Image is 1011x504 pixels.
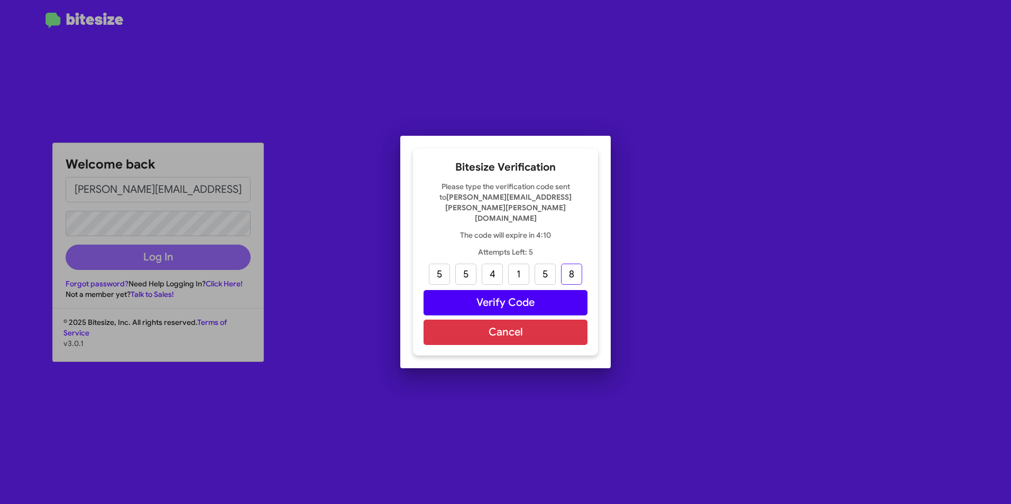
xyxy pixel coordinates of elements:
[424,159,587,176] h2: Bitesize Verification
[424,230,587,240] p: The code will expire in 4:10
[424,320,587,345] button: Cancel
[424,290,587,315] button: Verify Code
[445,192,572,223] strong: [PERSON_NAME][EMAIL_ADDRESS][PERSON_NAME][PERSON_NAME][DOMAIN_NAME]
[424,181,587,223] p: Please type the verification code sent to
[424,247,587,257] p: Attempts Left: 5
